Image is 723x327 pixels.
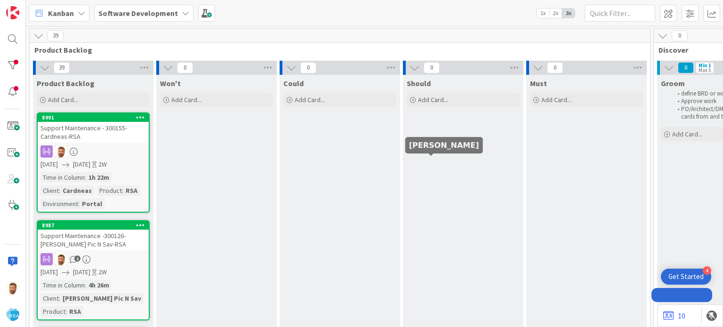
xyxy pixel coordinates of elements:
span: 0 [547,62,563,73]
span: Add Card... [541,96,571,104]
span: 2x [549,8,562,18]
span: Won't [160,79,181,88]
span: Should [407,79,431,88]
div: Client [40,185,59,196]
img: Visit kanbanzone.com [6,6,19,19]
span: Add Card... [48,96,78,104]
div: 8987 [42,222,149,229]
img: AS [6,281,19,295]
span: Could [283,79,304,88]
span: Product Backlog [34,45,638,55]
span: 0 [177,62,193,73]
div: Support Maintenance - 300155-Cardneas-RSA [38,122,149,143]
span: : [85,172,86,183]
span: 39 [54,62,70,73]
div: Get Started [668,272,704,281]
span: Must [530,79,547,88]
div: 8987Support Maintenance -300126- [PERSON_NAME] Pic N Sav-RSA [38,221,149,250]
div: 1h 22m [86,172,112,183]
div: Time in Column [40,280,85,290]
span: [DATE] [73,160,90,169]
span: : [59,185,60,196]
span: [DATE] [73,267,90,277]
div: 4 [703,266,711,275]
span: Groom [661,79,685,88]
span: Kanban [48,8,74,19]
span: 0 [672,30,688,41]
b: Software Development [98,8,178,18]
span: : [65,306,67,317]
span: 0 [678,62,694,73]
a: 8987Support Maintenance -300126- [PERSON_NAME] Pic N Sav-RSAAS[DATE][DATE]2WTime in Column:4h 26m... [37,220,150,320]
a: 8991Support Maintenance - 300155-Cardneas-RSAAS[DATE][DATE]2WTime in Column:1h 22mClient:Cardneas... [37,112,150,213]
span: [DATE] [40,160,58,169]
div: [PERSON_NAME] Pic N Sav [60,293,144,303]
div: AS [38,145,149,158]
div: Time in Column [40,172,85,183]
div: Environment [40,199,78,209]
div: Support Maintenance -300126- [PERSON_NAME] Pic N Sav-RSA [38,230,149,250]
div: Product [97,185,122,196]
div: Client [40,293,59,303]
input: Quick Filter... [585,5,655,22]
div: 2W [98,267,107,277]
div: 8991 [42,114,149,121]
span: : [85,280,86,290]
a: 10 [663,310,685,321]
span: : [59,293,60,303]
span: Add Card... [171,96,201,104]
div: Max 5 [699,68,711,72]
div: 8991Support Maintenance - 300155-Cardneas-RSA [38,113,149,143]
span: 0 [300,62,316,73]
div: AS [38,253,149,265]
div: RSA [123,185,140,196]
div: Min 1 [699,63,711,68]
span: Add Card... [295,96,325,104]
span: 3x [562,8,575,18]
span: 1 [74,255,80,262]
div: Portal [80,199,104,209]
span: : [78,199,80,209]
img: avatar [6,308,19,321]
span: 0 [424,62,440,73]
div: 8991 [38,113,149,122]
span: Product Backlog [37,79,95,88]
div: Product [40,306,65,317]
span: 1x [537,8,549,18]
div: RSA [67,306,83,317]
img: AS [55,145,67,158]
span: : [122,185,123,196]
div: Open Get Started checklist, remaining modules: 4 [661,269,711,285]
div: Cardneas [60,185,94,196]
div: 2W [98,160,107,169]
span: Add Card... [672,130,702,138]
span: Add Card... [418,96,448,104]
span: [DATE] [40,267,58,277]
span: 39 [48,30,64,41]
div: 8987 [38,221,149,230]
h5: [PERSON_NAME] [409,141,479,150]
img: AS [55,253,67,265]
div: 4h 26m [86,280,112,290]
